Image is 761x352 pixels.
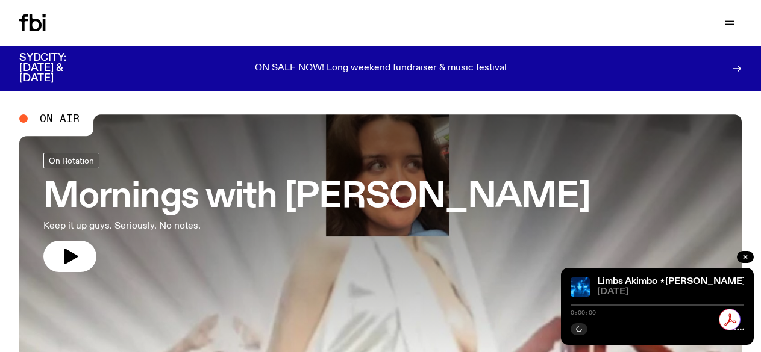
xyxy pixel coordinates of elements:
[40,113,80,124] span: On Air
[49,156,94,165] span: On Rotation
[43,181,590,214] h3: Mornings with [PERSON_NAME]
[43,153,590,272] a: Mornings with [PERSON_NAME]Keep it up guys. Seriously. No notes.
[43,219,352,233] p: Keep it up guys. Seriously. No notes.
[597,288,744,297] span: [DATE]
[255,63,507,74] p: ON SALE NOW! Long weekend fundraiser & music festival
[597,277,751,286] a: Limbs Akimbo ⋆[PERSON_NAME]⋆
[43,153,99,168] a: On Rotation
[571,310,596,316] span: 0:00:00
[19,53,96,84] h3: SYDCITY: [DATE] & [DATE]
